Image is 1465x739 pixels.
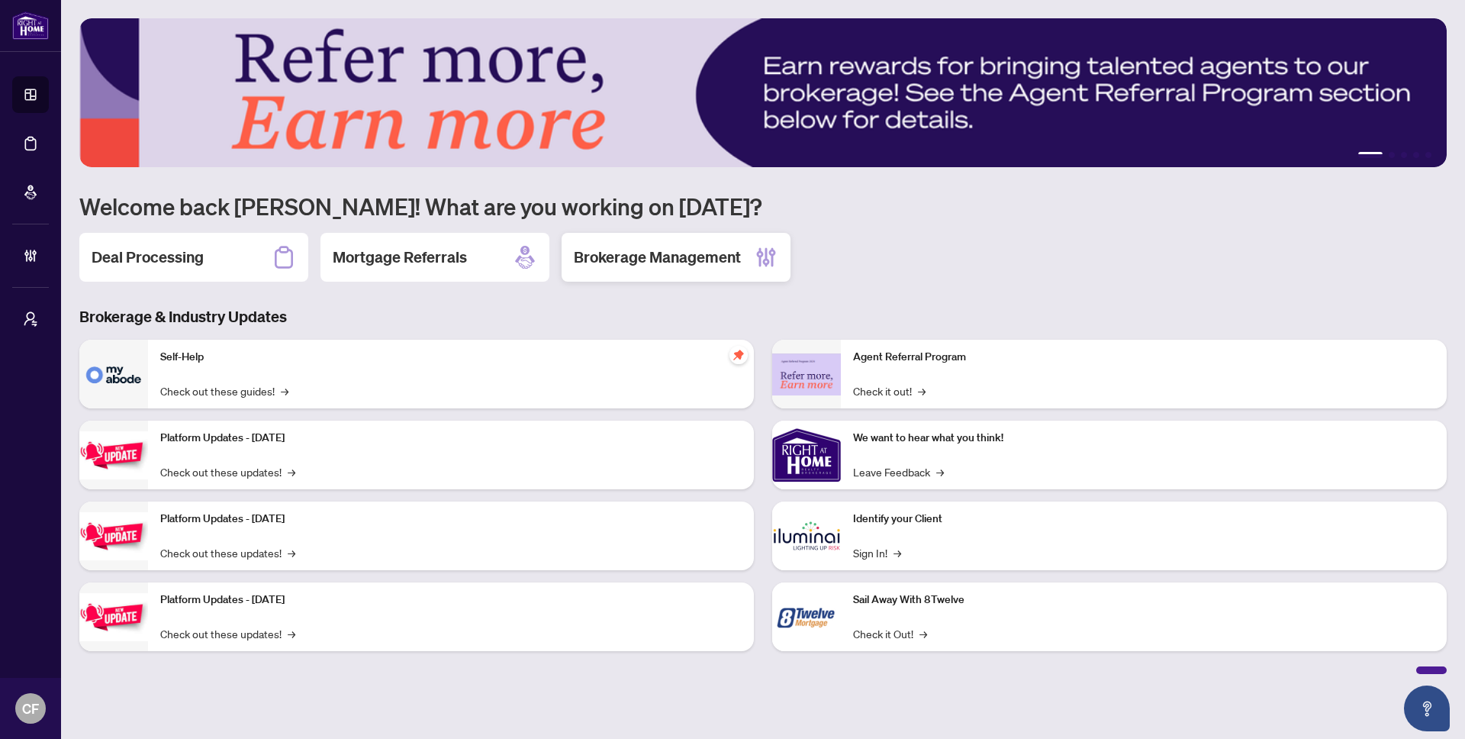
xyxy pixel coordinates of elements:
[1401,152,1407,158] button: 3
[853,544,901,561] a: Sign In!→
[160,382,288,399] a: Check out these guides!→
[1358,152,1383,158] button: 1
[893,544,901,561] span: →
[333,247,467,268] h2: Mortgage Referrals
[23,311,38,327] span: user-switch
[79,18,1447,167] img: Slide 0
[936,463,944,480] span: →
[160,544,295,561] a: Check out these updates!→
[853,463,944,480] a: Leave Feedback→
[919,625,927,642] span: →
[160,511,742,528] p: Platform Updates - [DATE]
[918,382,926,399] span: →
[288,463,295,480] span: →
[729,346,748,364] span: pushpin
[1404,686,1450,731] button: Open asap
[853,592,1434,608] p: Sail Away With 8Twelve
[772,421,841,489] img: We want to hear what you think!
[160,592,742,608] p: Platform Updates - [DATE]
[1389,152,1395,158] button: 2
[160,463,295,480] a: Check out these updates!→
[853,382,926,399] a: Check it out!→
[160,625,295,642] a: Check out these updates!→
[853,625,927,642] a: Check it Out!→
[12,11,49,40] img: logo
[772,353,841,395] img: Agent Referral Program
[853,430,1434,447] p: We want to hear what you think!
[92,247,204,268] h2: Deal Processing
[574,247,741,268] h2: Brokerage Management
[288,544,295,561] span: →
[772,582,841,651] img: Sail Away With 8Twelve
[160,430,742,447] p: Platform Updates - [DATE]
[79,192,1447,221] h1: Welcome back [PERSON_NAME]! What are you working on [DATE]?
[772,502,841,570] img: Identify your Client
[79,431,148,479] img: Platform Updates - July 21, 2025
[160,349,742,366] p: Self-Help
[1413,152,1419,158] button: 4
[853,349,1434,366] p: Agent Referral Program
[79,306,1447,328] h3: Brokerage & Industry Updates
[79,593,148,641] img: Platform Updates - June 23, 2025
[79,340,148,408] img: Self-Help
[79,512,148,560] img: Platform Updates - July 8, 2025
[288,625,295,642] span: →
[853,511,1434,528] p: Identify your Client
[22,698,39,719] span: CF
[1425,152,1431,158] button: 5
[281,382,288,399] span: →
